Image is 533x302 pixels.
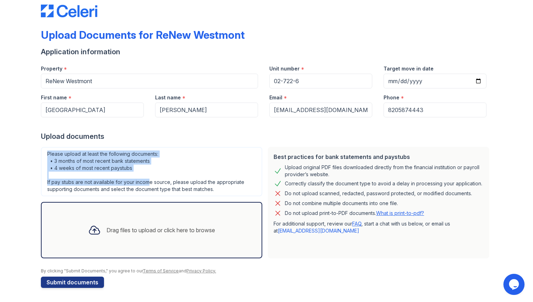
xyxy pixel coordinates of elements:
[285,164,484,178] div: Upload original PDF files downloaded directly from the financial institution or payroll provider’...
[274,220,484,234] p: For additional support, review our , start a chat with us below, or email us at
[41,5,97,17] img: CE_Logo_Blue-a8612792a0a2168367f1c8372b55b34899dd931a85d93a1a3d3e32e68fde9ad4.png
[503,274,526,295] iframe: chat widget
[285,189,472,198] div: Do not upload scanned, redacted, password protected, or modified documents.
[41,29,245,41] div: Upload Documents for ReNew Westmont
[285,210,424,217] p: Do not upload print-to-PDF documents.
[384,65,434,72] label: Target move in date
[41,268,492,274] div: By clicking "Submit Documents," you agree to our and
[274,153,484,161] div: Best practices for bank statements and paystubs
[376,210,424,216] a: What is print-to-pdf?
[269,94,282,101] label: Email
[155,94,181,101] label: Last name
[41,94,67,101] label: First name
[106,226,215,234] div: Drag files to upload or click here to browse
[41,147,262,196] div: Please upload at least the following documents: • 3 months of most recent bank statements • 4 wee...
[285,199,398,208] div: Do not combine multiple documents into one file.
[384,94,399,101] label: Phone
[186,268,216,273] a: Privacy Policy.
[269,65,300,72] label: Unit number
[41,277,104,288] button: Submit documents
[278,228,359,234] a: [EMAIL_ADDRESS][DOMAIN_NAME]
[143,268,179,273] a: Terms of Service
[41,47,492,57] div: Application information
[285,179,482,188] div: Correctly classify the document type to avoid a delay in processing your application.
[41,131,492,141] div: Upload documents
[41,65,62,72] label: Property
[352,221,361,227] a: FAQ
